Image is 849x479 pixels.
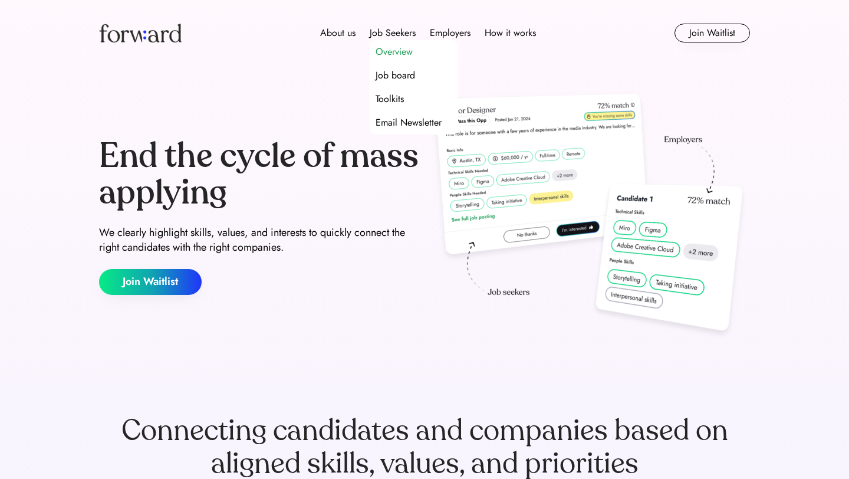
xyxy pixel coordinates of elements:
div: Job Seekers [370,26,416,40]
button: Join Waitlist [99,269,202,295]
div: Overview [376,45,413,59]
div: Toolkits [376,92,404,106]
img: hero-image.png [429,90,750,343]
div: How it works [485,26,536,40]
div: Email Newsletter [376,116,442,130]
div: We clearly highlight skills, values, and interests to quickly connect the right candidates with t... [99,225,420,255]
div: End the cycle of mass applying [99,138,420,211]
div: Employers [430,26,470,40]
div: Job board [376,68,415,83]
div: About us [320,26,356,40]
img: Forward logo [99,24,182,42]
button: Join Waitlist [674,24,750,42]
